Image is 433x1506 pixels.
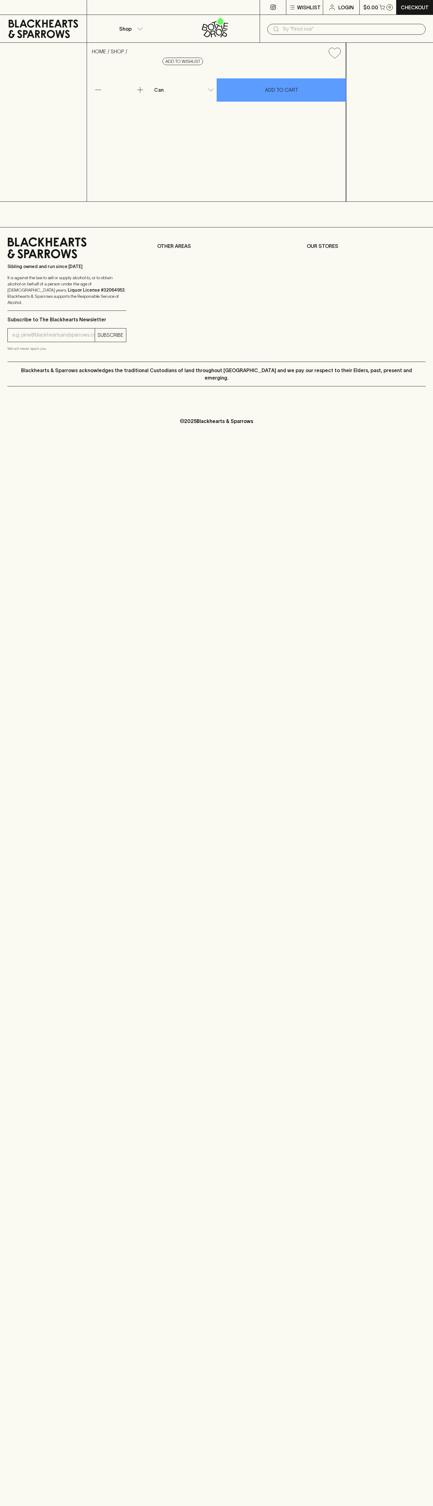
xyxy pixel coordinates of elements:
p: Sibling owned and run since [DATE] [7,263,126,270]
button: Shop [87,15,173,42]
p: ADD TO CART [265,86,298,94]
p: Wishlist [297,4,321,11]
p: $0.00 [363,4,378,11]
p: We will never spam you [7,346,126,352]
input: Try "Pinot noir" [282,24,421,34]
a: SHOP [111,49,124,54]
strong: Liquor License #32064953 [68,288,125,293]
button: Add to wishlist [162,58,203,65]
p: Login [338,4,354,11]
div: Can [152,84,216,96]
p: Checkout [401,4,429,11]
p: OTHER AREAS [157,242,276,250]
p: SUBSCRIBE [97,331,123,339]
p: Shop [119,25,132,33]
img: 24898.png [87,64,346,201]
p: OUR STORES [307,242,426,250]
p: 0 [388,6,391,9]
p: Blackhearts & Sparrows acknowledges the traditional Custodians of land throughout [GEOGRAPHIC_DAT... [12,367,421,381]
p: It is against the law to sell or supply alcohol to, or to obtain alcohol on behalf of a person un... [7,275,126,306]
button: Add to wishlist [326,45,343,61]
input: e.g. jane@blackheartsandsparrows.com.au [12,330,95,340]
button: ADD TO CART [217,78,346,102]
p: Subscribe to The Blackhearts Newsletter [7,316,126,323]
button: SUBSCRIBE [95,328,126,342]
p: Can [154,86,164,94]
a: HOME [92,49,106,54]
